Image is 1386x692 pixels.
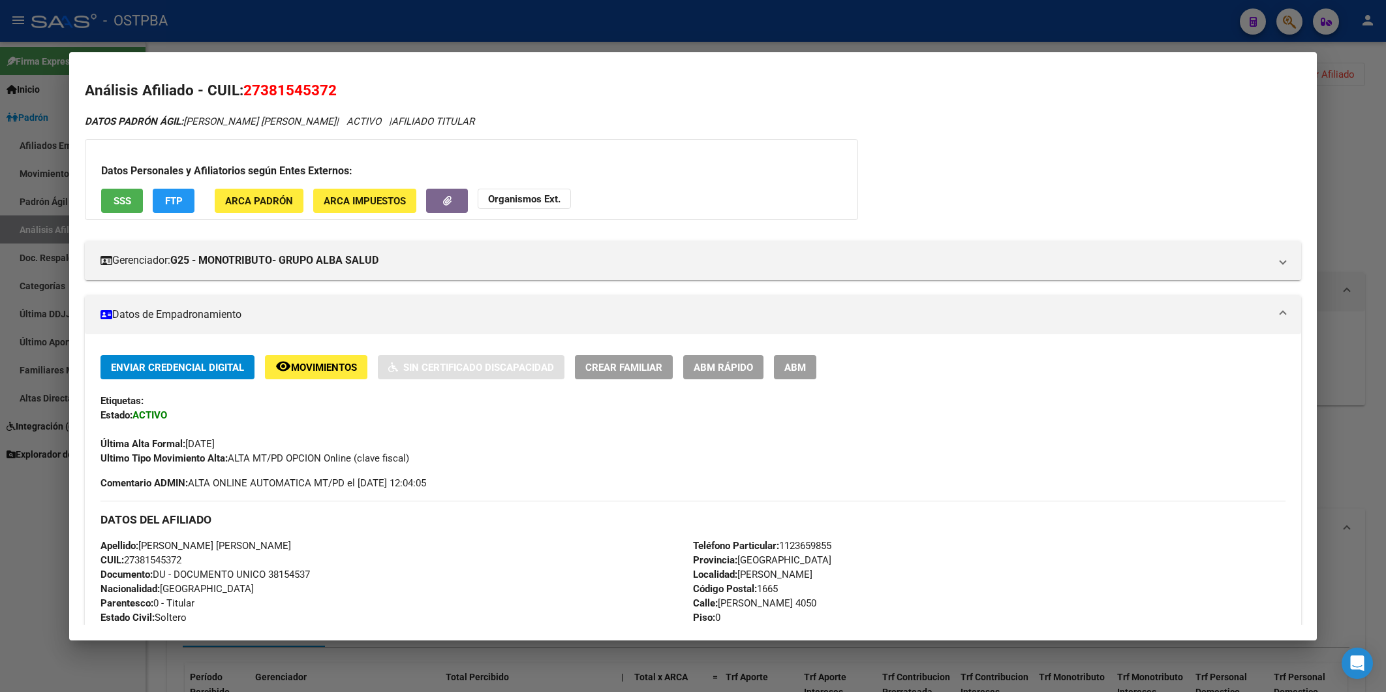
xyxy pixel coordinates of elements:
span: ALTA ONLINE AUTOMATICA MT/PD el [DATE] 12:04:05 [100,476,426,490]
strong: Calle: [693,597,718,609]
span: Enviar Credencial Digital [111,362,244,373]
span: 1123659855 [693,540,831,552]
h2: Análisis Afiliado - CUIL: [85,80,1301,102]
mat-icon: remove_red_eye [275,358,291,374]
span: 27381545372 [100,554,181,566]
strong: G25 - MONOTRIBUTO- GRUPO ALBA SALUD [170,253,378,268]
span: Soltero [100,612,187,623]
span: AFILIADO TITULAR [392,116,474,127]
span: 1665 [693,583,778,595]
span: 27381545372 [243,82,337,99]
span: ABM Rápido [694,362,753,373]
strong: CUIL: [100,554,124,566]
strong: Localidad: [693,569,737,580]
i: | ACTIVO | [85,116,474,127]
button: Sin Certificado Discapacidad [378,355,564,379]
strong: Estado Civil: [100,612,155,623]
mat-expansion-panel-header: Datos de Empadronamiento [85,295,1301,334]
strong: Código Postal: [693,583,757,595]
span: [DATE] [100,438,215,450]
strong: DATOS PADRÓN ÁGIL: [85,116,183,127]
strong: Documento: [100,569,153,580]
button: ABM Rápido [683,355,763,379]
h3: Datos Personales y Afiliatorios según Entes Externos: [101,163,842,179]
strong: Piso: [693,612,715,623]
span: FTP [165,195,183,207]
strong: Provincia: [693,554,737,566]
span: ALTA MT/PD OPCION Online (clave fiscal) [100,452,409,464]
strong: Teléfono Particular: [693,540,779,552]
span: [PERSON_NAME] 4050 [693,597,816,609]
span: [GEOGRAPHIC_DATA] [100,583,254,595]
strong: Nacionalidad: [100,583,160,595]
span: DU - DOCUMENTO UNICO 38154537 [100,569,310,580]
span: ARCA Padrón [225,195,293,207]
span: [GEOGRAPHIC_DATA] [693,554,831,566]
strong: Estado: [100,409,132,421]
button: Crear Familiar [575,355,673,379]
button: Enviar Credencial Digital [100,355,254,379]
span: ABM [784,362,806,373]
button: FTP [153,189,194,213]
button: ARCA Impuestos [313,189,416,213]
span: Sin Certificado Discapacidad [403,362,554,373]
button: Movimientos [265,355,367,379]
span: SSS [114,195,131,207]
button: SSS [101,189,143,213]
button: Organismos Ext. [478,189,571,209]
div: Open Intercom Messenger [1342,648,1373,679]
button: ARCA Padrón [215,189,303,213]
h3: DATOS DEL AFILIADO [100,512,1286,527]
strong: Última Alta Formal: [100,438,185,450]
span: [PERSON_NAME] [PERSON_NAME] [100,540,291,552]
span: Crear Familiar [585,362,662,373]
strong: ACTIVO [132,409,167,421]
mat-expansion-panel-header: Gerenciador:G25 - MONOTRIBUTO- GRUPO ALBA SALUD [85,241,1301,280]
strong: Parentesco: [100,597,153,609]
span: [PERSON_NAME] [693,569,812,580]
span: 0 - Titular [100,597,194,609]
strong: Etiquetas: [100,395,144,407]
span: Movimientos [291,362,357,373]
strong: Ultimo Tipo Movimiento Alta: [100,452,228,464]
button: ABM [774,355,816,379]
span: ARCA Impuestos [324,195,406,207]
strong: Organismos Ext. [488,193,561,205]
mat-panel-title: Datos de Empadronamiento [100,307,1270,322]
span: 0 [693,612,720,623]
mat-panel-title: Gerenciador: [100,253,1270,268]
span: [PERSON_NAME] [PERSON_NAME] [85,116,336,127]
strong: Comentario ADMIN: [100,477,188,489]
strong: Apellido: [100,540,138,552]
